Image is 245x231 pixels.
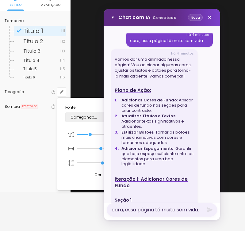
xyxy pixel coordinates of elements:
[130,38,209,44] div: cara, essa página tá muito sem vida.
[188,14,203,21] button: Nova
[186,32,209,37] span: há 4 minutos
[107,203,217,217] textarea: Mensagem
[110,14,116,21] button: ▼
[120,130,194,146] li: : Tornar os botões mais chamativos com cores e tamanhos adequados.
[68,146,74,152] img: Icon Font Size
[121,129,154,135] strong: Estilizar Botões
[121,146,174,151] strong: Adicionar Espaçamento
[94,173,101,177] p: Cor
[120,146,194,167] li: : Garantir que haja espaço suficiente entre os elementos para uma boa legibilidade.
[120,114,194,129] li: : Adicionar textos significativos e atraentes.
[207,206,213,213] button: Enviar mensagem
[68,132,74,137] img: Icon Font Size
[205,13,214,22] button: ×
[115,176,194,189] div: Iteração 1: Adicionar Cores de Fundo
[115,57,194,79] div: Vamos dar uma animada nessa página! Vou adicionar algumas cores, ajustar os textos e botões para ...
[121,113,175,119] strong: Atualizar Títulos e Textos
[68,160,74,166] img: Icon row spacing
[171,51,194,56] span: há 4 minutos
[115,197,194,203] div: Seção 1
[121,97,177,103] strong: Adicionar Cores de Fundo
[65,106,142,109] p: Fonte
[120,98,194,113] li: : Aplicar cores de fundo nas seções para criar contraste.
[118,15,176,20] span: Chat com IA
[115,87,194,93] div: Plano de Ação:
[153,15,176,20] span: Conectado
